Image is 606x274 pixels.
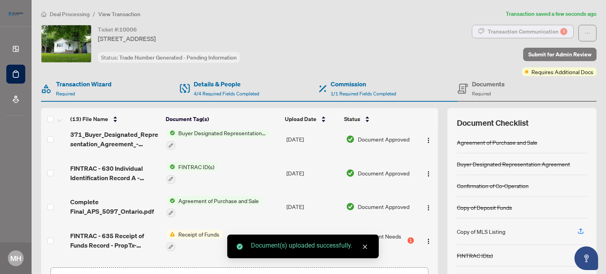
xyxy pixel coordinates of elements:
div: Confirmation of Co-Operation [457,181,529,190]
th: Status [341,108,415,130]
img: IMG-X12286173_1.jpg [41,25,91,62]
div: Buyer Designated Representation Agreement [457,160,570,168]
span: 10006 [119,26,137,33]
span: home [41,11,47,17]
span: Buyer Designated Representation Agreement [175,129,269,137]
span: FINTRAC - 635 Receipt of Funds Record - PropTx-OREA_[DATE] 16_08_53.pdf [70,231,160,250]
div: Transaction Communication [488,25,567,38]
span: close [362,244,368,250]
span: Submit for Admin Review [528,48,591,61]
button: Logo [422,133,435,145]
img: Document Status [346,135,355,144]
span: check-circle [237,244,243,250]
div: Status: [98,52,240,63]
span: 371_Buyer_Designated_Representation_Agreement_-_PropTx-[PERSON_NAME].pdf [70,130,160,149]
span: Receipt of Funds [175,230,223,239]
span: Upload Date [285,115,316,123]
img: Logo [425,171,432,177]
img: Logo [425,137,432,144]
span: Document Approved [358,169,410,177]
td: [DATE] [283,190,343,224]
img: Document Status [346,202,355,211]
span: Required [56,91,75,97]
div: FINTRAC ID(s) [457,251,493,260]
span: ellipsis [585,30,590,36]
span: Required [472,91,491,97]
li: / [93,9,95,19]
button: Status IconAgreement of Purchase and Sale [166,196,262,218]
h4: Details & People [194,79,259,89]
div: Document(s) uploaded successfully. [251,241,369,250]
span: Agreement of Purchase and Sale [175,196,262,205]
span: [STREET_ADDRESS] [98,34,156,43]
div: 1 [408,237,414,244]
button: Logo [422,200,435,213]
th: Upload Date [282,108,340,130]
td: [DATE] [283,224,343,257]
span: Document Checklist [457,117,529,129]
button: Open asap [574,246,598,270]
img: Status Icon [166,230,175,239]
span: Document Needs Work [358,232,406,249]
span: 4/4 Required Fields Completed [194,91,259,97]
button: Transaction Communication1 [472,25,574,38]
td: [DATE] [283,156,343,190]
td: [DATE] [283,122,343,156]
span: MH [10,253,21,264]
span: Document Approved [358,202,410,211]
button: Logo [422,167,435,179]
h4: Transaction Wizard [56,79,112,89]
th: Document Tag(s) [163,108,282,130]
span: 1/1 Required Fields Completed [331,91,396,97]
span: Deal Processing [50,11,90,18]
img: Logo [425,238,432,244]
span: (13) File Name [70,115,108,123]
th: (13) File Name [67,108,163,130]
span: Trade Number Generated - Pending Information [119,54,237,61]
div: Copy of Deposit Funds [457,203,512,212]
img: Document Status [346,169,355,177]
button: Submit for Admin Review [523,48,597,61]
span: Status [344,115,360,123]
span: FINTRAC - 630 Individual Identification Record A - PropTx-OREA_[DATE] 16_15_14.pdf [70,164,160,183]
div: Ticket #: [98,25,137,34]
span: Complete Final_APS_5097_Ontario.pdf [70,197,160,216]
div: Agreement of Purchase and Sale [457,138,537,147]
img: logo [6,10,25,18]
span: FINTRAC ID(s) [175,162,217,171]
img: Status Icon [166,129,175,137]
span: Document Approved [358,135,410,144]
button: Status IconReceipt of Funds [166,230,223,251]
div: 1 [560,28,567,35]
span: View Transaction [98,11,140,18]
div: Copy of MLS Listing [457,227,505,236]
img: Status Icon [166,196,175,205]
button: Logo [422,234,435,247]
img: Logo [425,205,432,211]
a: Close [361,242,369,251]
button: Status IconBuyer Designated Representation Agreement [166,129,269,150]
img: Status Icon [166,162,175,171]
button: Status IconFINTRAC ID(s) [166,162,217,184]
article: Transaction saved a few seconds ago [506,9,597,19]
span: Requires Additional Docs [531,67,593,76]
h4: Commission [331,79,396,89]
h4: Documents [472,79,505,89]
